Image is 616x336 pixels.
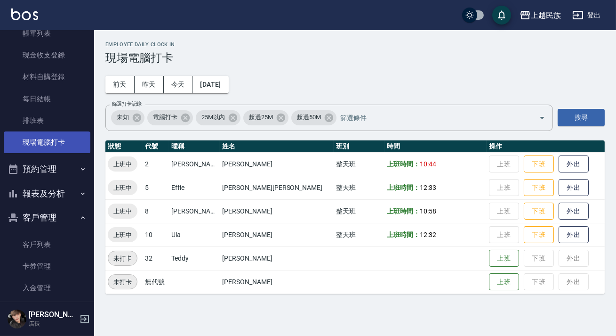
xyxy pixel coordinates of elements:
td: [PERSON_NAME][PERSON_NAME] [220,176,333,199]
div: 電腦打卡 [147,110,193,125]
button: 今天 [164,76,193,93]
td: [PERSON_NAME] [220,152,333,176]
td: [PERSON_NAME] [220,199,333,223]
td: 10 [143,223,169,246]
h2: Employee Daily Clock In [105,41,605,48]
th: 代號 [143,140,169,153]
button: 外出 [559,203,589,220]
button: 客戶管理 [4,205,90,230]
td: 整天班 [334,199,384,223]
th: 狀態 [105,140,143,153]
b: 上班時間： [387,160,420,168]
div: 25M以內 [196,110,241,125]
b: 上班時間： [387,207,420,215]
button: 預約管理 [4,157,90,181]
td: 整天班 [334,176,384,199]
img: Person [8,310,26,328]
span: 上班中 [108,183,137,193]
td: [PERSON_NAME] [220,246,333,270]
button: 前天 [105,76,135,93]
td: 無代號 [143,270,169,294]
button: 登出 [568,7,605,24]
a: 現場電腦打卡 [4,131,90,153]
th: 姓名 [220,140,333,153]
span: 10:58 [420,207,436,215]
input: 篩選條件 [338,109,522,126]
td: Ula [169,223,220,246]
button: 下班 [524,179,554,197]
span: 超過25M [243,113,279,122]
span: 未打卡 [108,254,137,263]
th: 暱稱 [169,140,220,153]
span: 電腦打卡 [147,113,183,122]
b: 上班時間： [387,231,420,238]
td: Effie [169,176,220,199]
span: 10:44 [420,160,436,168]
button: save [492,6,511,25]
div: 超過25M [243,110,288,125]
td: [PERSON_NAME] [220,270,333,294]
a: 排班表 [4,110,90,131]
span: 超過50M [291,113,327,122]
button: 下班 [524,203,554,220]
td: 整天班 [334,223,384,246]
span: 25M以內 [196,113,231,122]
span: 上班中 [108,206,137,216]
button: 下班 [524,156,554,173]
span: 上班中 [108,159,137,169]
label: 篩選打卡記錄 [112,100,142,107]
button: [DATE] [192,76,228,93]
a: 入金管理 [4,277,90,299]
th: 班別 [334,140,384,153]
button: 下班 [524,226,554,244]
button: 報表及分析 [4,181,90,206]
img: Logo [11,8,38,20]
h5: [PERSON_NAME] [29,310,77,320]
td: [PERSON_NAME] [169,152,220,176]
div: 超過50M [291,110,336,125]
button: 昨天 [135,76,164,93]
div: 未知 [111,110,144,125]
td: [PERSON_NAME] [220,223,333,246]
td: 整天班 [334,152,384,176]
h3: 現場電腦打卡 [105,51,605,65]
td: [PERSON_NAME] [169,199,220,223]
div: 上越民族 [531,9,561,21]
button: Open [535,110,550,125]
button: 上越民族 [516,6,565,25]
a: 材料自購登錄 [4,66,90,88]
a: 帳單列表 [4,23,90,44]
td: 8 [143,199,169,223]
span: 未打卡 [108,277,137,287]
th: 時間 [384,140,487,153]
button: 外出 [559,226,589,244]
a: 現金收支登錄 [4,44,90,66]
button: 外出 [559,156,589,173]
button: 上班 [489,250,519,267]
a: 每日結帳 [4,88,90,110]
p: 店長 [29,320,77,328]
button: 上班 [489,273,519,291]
span: 12:32 [420,231,436,238]
a: 卡券管理 [4,255,90,277]
span: 上班中 [108,230,137,240]
td: 2 [143,152,169,176]
td: 5 [143,176,169,199]
span: 未知 [111,113,135,122]
button: 外出 [559,179,589,197]
button: 搜尋 [558,109,605,126]
span: 12:33 [420,184,436,191]
td: Teddy [169,246,220,270]
b: 上班時間： [387,184,420,191]
td: 32 [143,246,169,270]
th: 操作 [487,140,605,153]
a: 客戶列表 [4,234,90,255]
